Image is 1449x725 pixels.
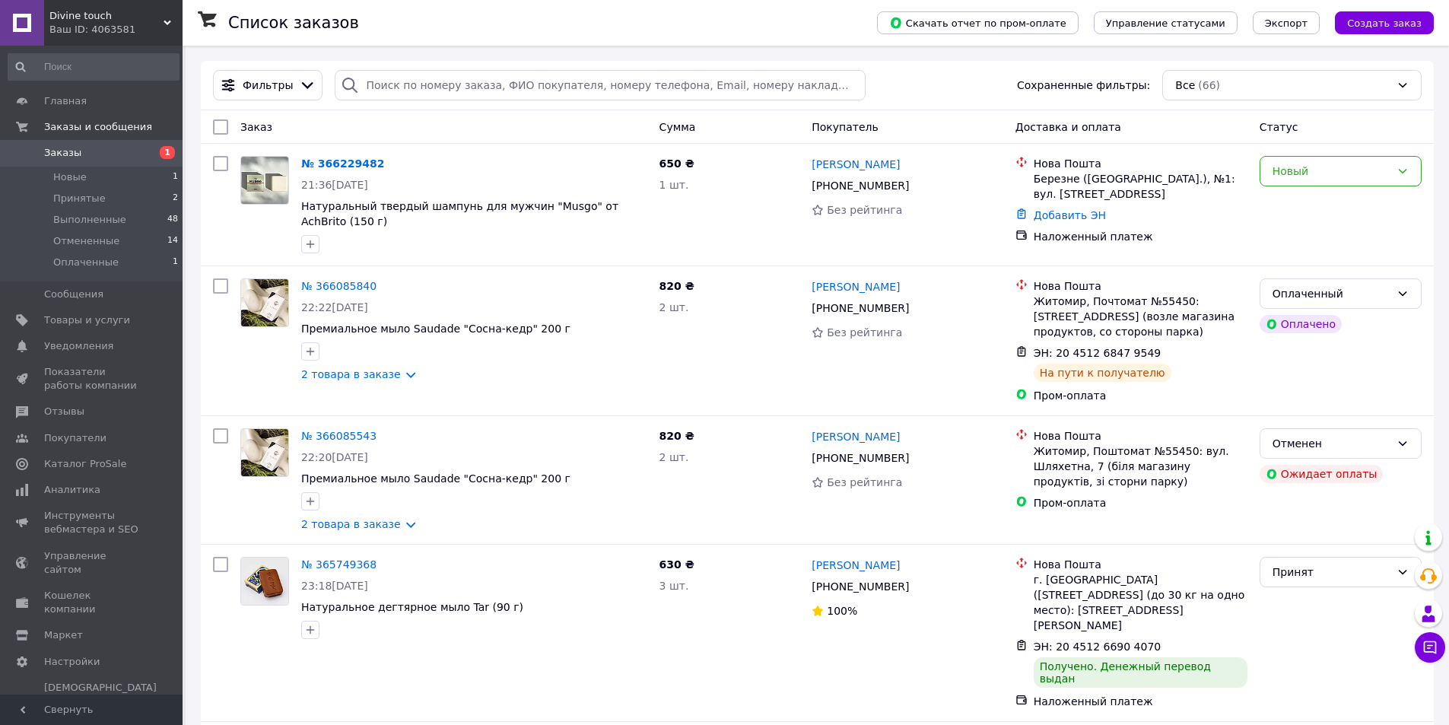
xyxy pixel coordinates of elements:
span: 2 шт. [659,301,689,313]
span: Управление сайтом [44,549,141,577]
a: [PERSON_NAME] [812,279,900,294]
div: Оплаченный [1273,285,1390,302]
button: Чат с покупателем [1415,632,1445,663]
span: 820 ₴ [659,430,694,442]
div: г. [GEOGRAPHIC_DATA] ([STREET_ADDRESS] (до 30 кг на одно место): [STREET_ADDRESS][PERSON_NAME] [1034,572,1247,633]
span: 22:20[DATE] [301,451,368,463]
span: ЭН: 20 4512 6690 4070 [1034,641,1161,653]
div: Наложенный платеж [1034,229,1247,244]
a: № 366085840 [301,280,377,292]
span: Заказы и сообщения [44,120,152,134]
div: Новый [1273,163,1390,180]
div: Принят [1273,564,1390,580]
span: Инструменты вебмастера и SEO [44,509,141,536]
div: Житомир, Поштомат №55450: вул. Шляхетна, 7 (біля магазину продуктів, зі сторни парку) [1034,444,1247,489]
span: Заказ [240,121,272,133]
a: № 366229482 [301,157,384,170]
a: [PERSON_NAME] [812,157,900,172]
span: [DEMOGRAPHIC_DATA] и счета [44,681,157,723]
div: Наложенный платеж [1034,694,1247,709]
a: Создать заказ [1320,16,1434,28]
span: 3 шт. [659,580,689,592]
span: Все [1175,78,1195,93]
h1: Список заказов [228,14,359,32]
div: [PHONE_NUMBER] [809,175,912,196]
a: Фото товару [240,428,289,477]
span: 650 ₴ [659,157,694,170]
span: Без рейтинга [827,204,902,216]
span: 1 [173,256,178,269]
span: 2 шт. [659,451,689,463]
span: Покупатель [812,121,879,133]
span: Натуральный твердый шампунь для мужчин "Musgo" от AchBrito (150 г) [301,200,618,227]
span: Создать заказ [1347,17,1422,29]
div: Пром-оплата [1034,495,1247,510]
div: [PHONE_NUMBER] [809,297,912,319]
span: Сохраненные фильтры: [1017,78,1150,93]
span: Divine touch [49,9,164,23]
a: № 366085543 [301,430,377,442]
span: 14 [167,234,178,248]
span: 1 шт. [659,179,689,191]
span: Без рейтинга [827,476,902,488]
div: Нова Пошта [1034,278,1247,294]
span: Принятые [53,192,106,205]
span: Маркет [44,628,83,642]
img: Фото товару [241,558,288,605]
span: Кошелек компании [44,589,141,616]
img: Фото товару [241,157,288,204]
span: Оплаченные [53,256,119,269]
a: Фото товару [240,156,289,205]
a: Фото товару [240,278,289,327]
span: Статус [1260,121,1298,133]
div: Отменен [1273,435,1390,452]
div: [PHONE_NUMBER] [809,576,912,597]
span: ЭН: 20 4512 6847 9549 [1034,347,1161,359]
a: Премиальное мыло Saudade "Сосна-кедр" 200 г [301,472,570,485]
span: Показатели работы компании [44,365,141,393]
span: 820 ₴ [659,280,694,292]
input: Поиск по номеру заказа, ФИО покупателя, номеру телефона, Email, номеру накладной [335,70,865,100]
div: Пром-оплата [1034,388,1247,403]
a: Натуральное дегтярное мыло Tar (90 г) [301,601,523,613]
div: Ваш ID: 4063581 [49,23,183,37]
span: Аналитика [44,483,100,497]
a: 2 товара в заказе [301,368,401,380]
span: 1 [173,170,178,184]
span: 2 [173,192,178,205]
a: [PERSON_NAME] [812,558,900,573]
span: 21:36[DATE] [301,179,368,191]
div: Житомир, Почтомат №55450: [STREET_ADDRESS] (возле магазина продуктов, со стороны парка) [1034,294,1247,339]
img: Фото товару [241,429,288,476]
span: Уведомления [44,339,113,353]
a: Фото товару [240,557,289,606]
span: Сумма [659,121,696,133]
input: Поиск [8,53,180,81]
a: Премиальное мыло Saudade "Сосна-кедр" 200 г [301,323,570,335]
span: Экспорт [1265,17,1308,29]
span: 1 [160,146,175,159]
div: Нова Пошта [1034,557,1247,572]
span: Управление статусами [1106,17,1225,29]
span: 100% [827,605,857,617]
div: [PHONE_NUMBER] [809,447,912,469]
a: 2 товара в заказе [301,518,401,530]
button: Управление статусами [1094,11,1238,34]
button: Скачать отчет по пром-оплате [877,11,1079,34]
img: Фото товару [241,279,288,326]
span: (66) [1198,79,1220,91]
a: [PERSON_NAME] [812,429,900,444]
span: Отзывы [44,405,84,418]
span: Без рейтинга [827,326,902,339]
div: Нова Пошта [1034,428,1247,444]
span: Покупатели [44,431,106,445]
span: Фильтры [243,78,293,93]
span: 23:18[DATE] [301,580,368,592]
span: Товары и услуги [44,313,130,327]
div: На пути к получателю [1034,364,1171,382]
span: Настройки [44,655,100,669]
span: Скачать отчет по пром-оплате [889,16,1066,30]
div: Березне ([GEOGRAPHIC_DATA].), №1: вул. [STREET_ADDRESS] [1034,171,1247,202]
